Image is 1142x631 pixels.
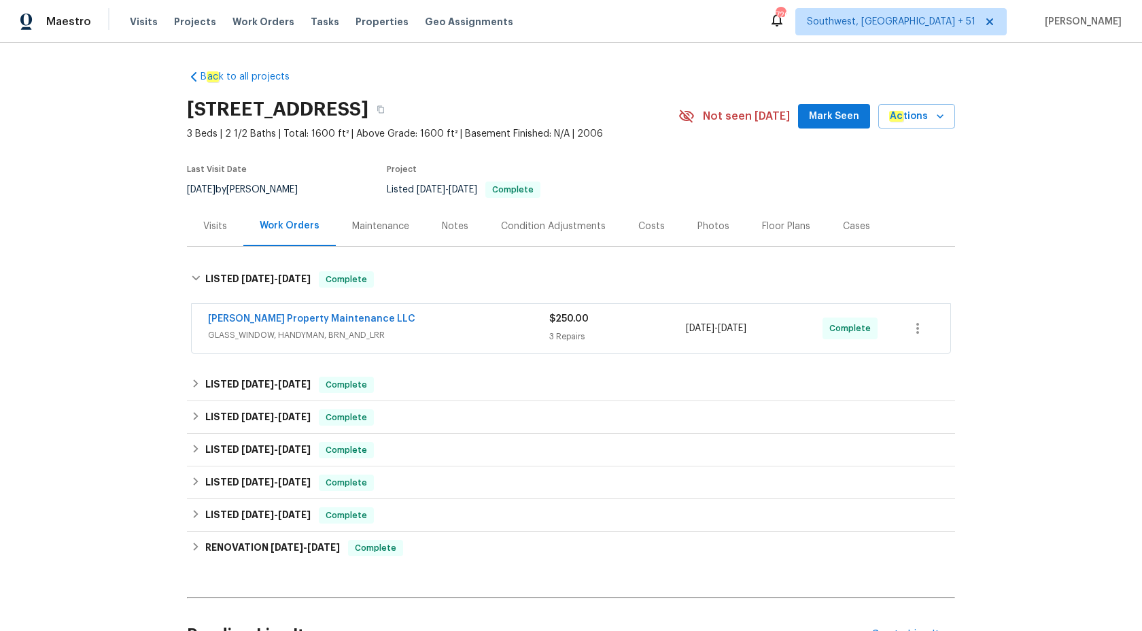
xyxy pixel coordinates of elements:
span: Last Visit Date [187,165,247,173]
div: 3 Repairs [549,330,686,343]
span: [DATE] [241,510,274,519]
span: [PERSON_NAME] [1039,15,1122,29]
span: [DATE] [278,274,311,284]
button: Actions [878,104,955,129]
span: Projects [174,15,216,29]
span: Maestro [46,15,91,29]
span: [DATE] [686,324,714,333]
span: Visits [130,15,158,29]
span: B k to all projects [201,70,290,84]
div: LISTED [DATE]-[DATE]Complete [187,258,955,301]
span: [DATE] [278,477,311,487]
div: Condition Adjustments [501,220,606,233]
div: 720 [776,8,785,22]
span: [DATE] [278,412,311,422]
div: Floor Plans [762,220,810,233]
button: Copy Address [368,97,393,122]
span: Complete [487,186,539,194]
button: Mark Seen [798,104,870,129]
div: Notes [442,220,468,233]
span: - [241,510,311,519]
span: Geo Assignments [425,15,513,29]
span: Listed [387,185,540,194]
span: - [241,445,311,454]
span: - [241,274,311,284]
span: [DATE] [241,379,274,389]
span: [DATE] [449,185,477,194]
span: [DATE] [278,510,311,519]
div: by [PERSON_NAME] [187,182,314,198]
span: [DATE] [241,477,274,487]
h6: LISTED [205,271,311,288]
div: Costs [638,220,665,233]
span: Complete [349,541,402,555]
em: ac [207,71,219,82]
span: Work Orders [232,15,294,29]
span: [DATE] [271,543,303,552]
span: - [241,477,311,487]
span: [DATE] [278,445,311,454]
h6: LISTED [205,507,311,524]
h6: LISTED [205,409,311,426]
div: LISTED [DATE]-[DATE]Complete [187,499,955,532]
span: Complete [320,509,373,522]
span: Complete [320,411,373,424]
a: Back to all projects [187,70,317,84]
span: [DATE] [241,445,274,454]
div: Maintenance [352,220,409,233]
span: [DATE] [307,543,340,552]
span: - [417,185,477,194]
span: [DATE] [718,324,746,333]
h6: LISTED [205,475,311,491]
span: Mark Seen [809,108,859,125]
span: [DATE] [278,379,311,389]
span: Properties [356,15,409,29]
em: Ac [889,111,903,122]
span: Tasks [311,17,339,27]
h6: LISTED [205,442,311,458]
div: LISTED [DATE]-[DATE]Complete [187,401,955,434]
span: Complete [320,476,373,490]
span: [DATE] [417,185,445,194]
span: Complete [320,378,373,392]
div: Work Orders [260,219,319,233]
h6: LISTED [205,377,311,393]
span: - [686,322,746,335]
span: - [271,543,340,552]
div: RENOVATION [DATE]-[DATE]Complete [187,532,955,564]
span: $250.00 [549,314,589,324]
span: tions [889,108,928,125]
div: LISTED [DATE]-[DATE]Complete [187,369,955,401]
div: Photos [697,220,729,233]
span: Not seen [DATE] [703,109,790,123]
span: 3 Beds | 2 1/2 Baths | Total: 1600 ft² | Above Grade: 1600 ft² | Basement Finished: N/A | 2006 [187,127,678,141]
span: [DATE] [241,412,274,422]
h2: [STREET_ADDRESS] [187,103,368,116]
div: Cases [843,220,870,233]
a: [PERSON_NAME] Property Maintenance LLC [208,314,415,324]
span: Project [387,165,417,173]
span: Complete [829,322,876,335]
div: Visits [203,220,227,233]
div: LISTED [DATE]-[DATE]Complete [187,434,955,466]
span: Complete [320,443,373,457]
span: [DATE] [241,274,274,284]
h6: RENOVATION [205,540,340,556]
span: - [241,412,311,422]
span: GLASS_WINDOW, HANDYMAN, BRN_AND_LRR [208,328,549,342]
span: Complete [320,273,373,286]
span: [DATE] [187,185,215,194]
div: LISTED [DATE]-[DATE]Complete [187,466,955,499]
span: Southwest, [GEOGRAPHIC_DATA] + 51 [807,15,975,29]
span: - [241,379,311,389]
